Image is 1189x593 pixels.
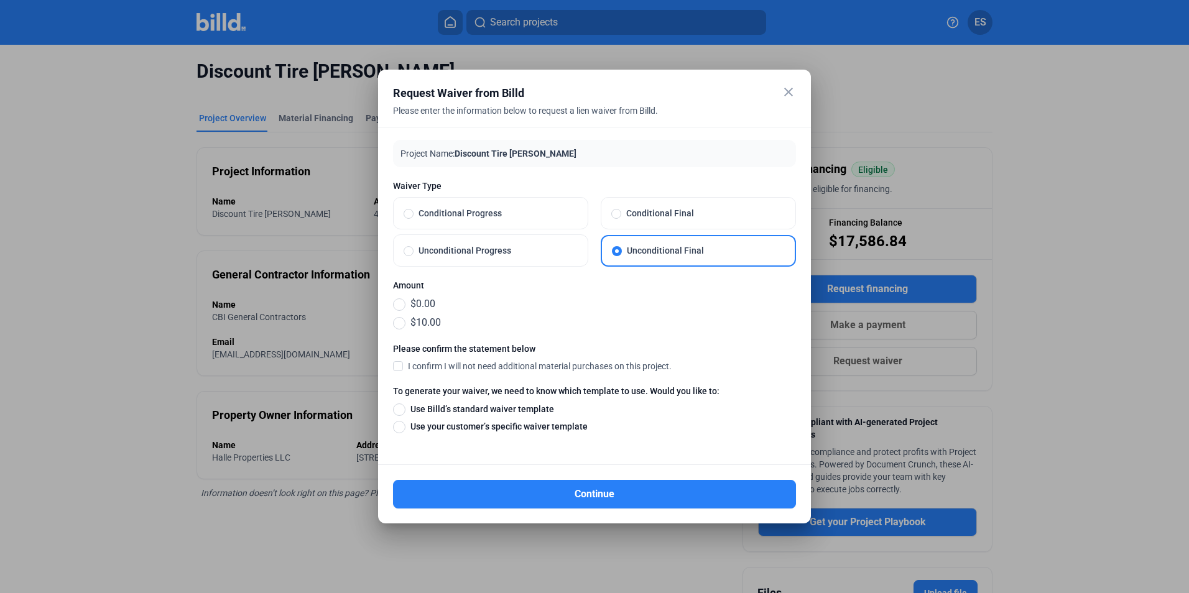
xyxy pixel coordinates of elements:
[405,403,554,415] span: Use Billd’s standard waiver template
[408,360,672,372] span: I confirm I will not need additional material purchases on this project.
[393,342,672,355] mat-label: Please confirm the statement below
[781,85,796,99] mat-icon: close
[414,244,578,257] span: Unconditional Progress
[393,85,765,102] div: Request Waiver from Billd
[393,480,796,508] button: Continue
[405,420,588,433] span: Use your customer’s specific waiver template
[405,315,441,330] span: $10.00
[455,149,576,159] span: Discount Tire [PERSON_NAME]
[414,207,578,219] span: Conditional Progress
[400,149,455,159] span: Project Name:
[405,296,435,311] span: $0.00
[393,279,796,296] label: Amount
[622,244,785,257] span: Unconditional Final
[621,207,785,219] span: Conditional Final
[393,385,796,402] label: To generate your waiver, we need to know which template to use. Would you like to:
[393,180,796,192] span: Waiver Type
[393,104,765,132] div: Please enter the information below to request a lien waiver from Billd.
